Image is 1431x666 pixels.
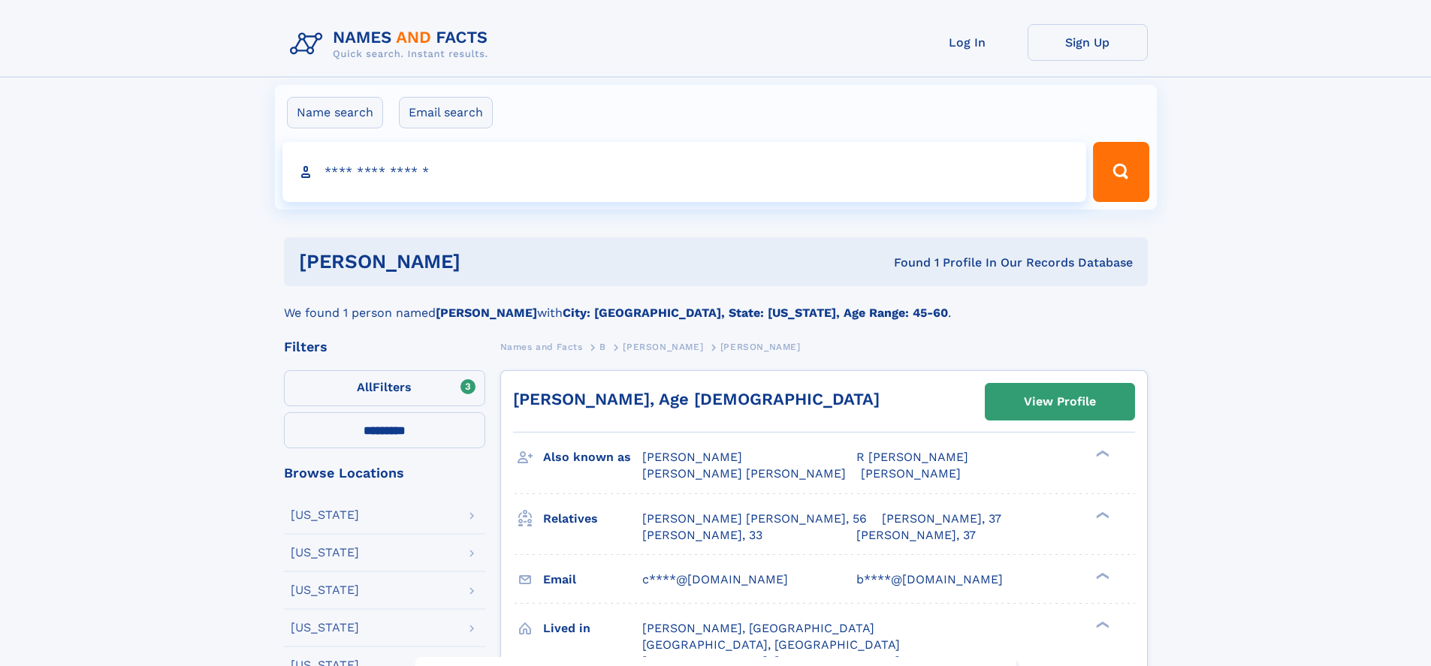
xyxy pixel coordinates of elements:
[357,380,373,394] span: All
[291,547,359,559] div: [US_STATE]
[1028,24,1148,61] a: Sign Up
[642,450,742,464] span: [PERSON_NAME]
[642,466,846,481] span: [PERSON_NAME] [PERSON_NAME]
[287,97,383,128] label: Name search
[282,142,1087,202] input: search input
[543,506,642,532] h3: Relatives
[284,24,500,65] img: Logo Names and Facts
[284,286,1148,322] div: We found 1 person named with .
[284,466,485,480] div: Browse Locations
[623,337,703,356] a: [PERSON_NAME]
[299,252,678,271] h1: [PERSON_NAME]
[291,509,359,521] div: [US_STATE]
[720,342,801,352] span: [PERSON_NAME]
[291,584,359,596] div: [US_STATE]
[642,527,762,544] a: [PERSON_NAME], 33
[500,337,583,356] a: Names and Facts
[599,337,606,356] a: B
[436,306,537,320] b: [PERSON_NAME]
[677,255,1133,271] div: Found 1 Profile In Our Records Database
[882,511,1001,527] a: [PERSON_NAME], 37
[543,567,642,592] h3: Email
[1092,510,1110,520] div: ❯
[284,340,485,354] div: Filters
[399,97,493,128] label: Email search
[1092,571,1110,580] div: ❯
[856,527,976,544] a: [PERSON_NAME], 37
[1093,142,1149,202] button: Search Button
[599,342,606,352] span: B
[513,390,880,408] a: [PERSON_NAME], Age [DEMOGRAPHIC_DATA]
[623,342,703,352] span: [PERSON_NAME]
[543,616,642,641] h3: Lived in
[642,637,900,652] span: [GEOGRAPHIC_DATA], [GEOGRAPHIC_DATA]
[861,466,961,481] span: [PERSON_NAME]
[1092,619,1110,629] div: ❯
[291,622,359,634] div: [US_STATE]
[563,306,948,320] b: City: [GEOGRAPHIC_DATA], State: [US_STATE], Age Range: 45-60
[1024,384,1096,419] div: View Profile
[642,511,867,527] a: [PERSON_NAME] [PERSON_NAME], 56
[642,621,874,635] span: [PERSON_NAME], [GEOGRAPHIC_DATA]
[1092,449,1110,459] div: ❯
[986,384,1134,420] a: View Profile
[543,445,642,470] h3: Also known as
[284,370,485,406] label: Filters
[856,450,968,464] span: R [PERSON_NAME]
[907,24,1028,61] a: Log In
